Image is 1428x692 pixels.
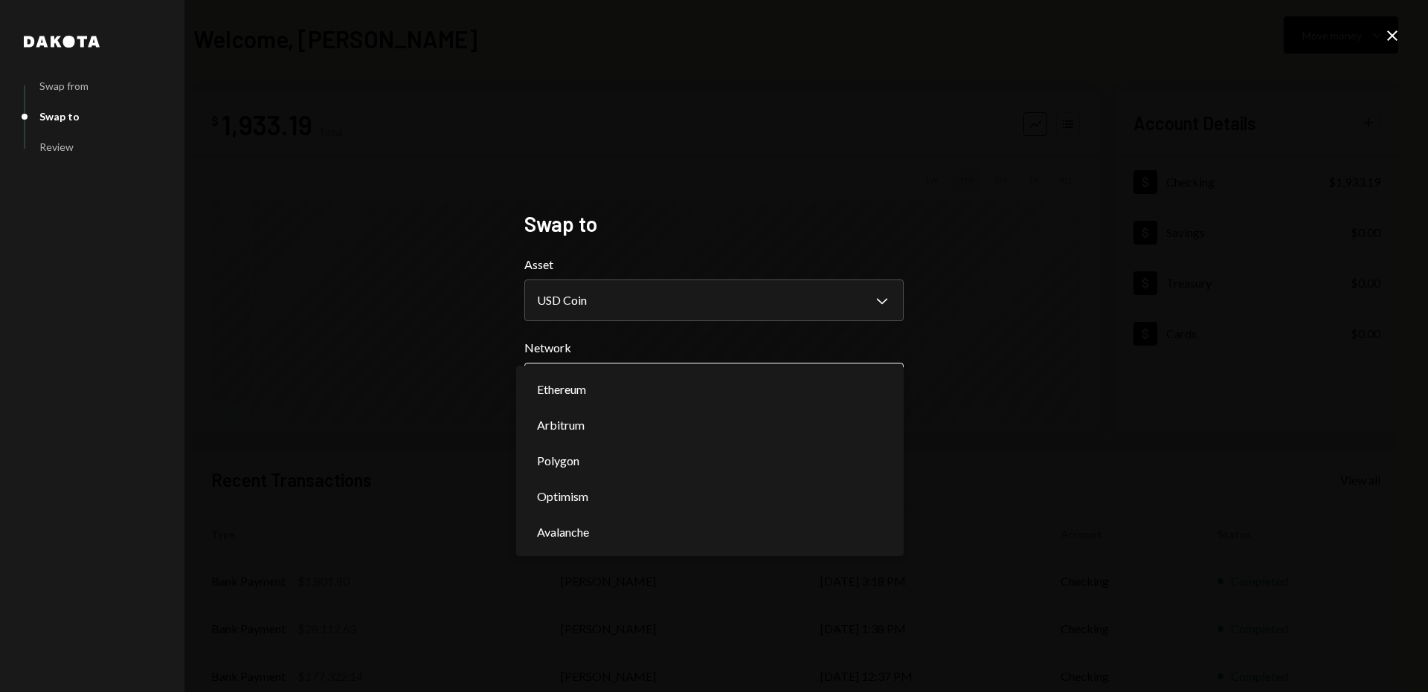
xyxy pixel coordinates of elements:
[537,381,586,398] span: Ethereum
[537,523,589,541] span: Avalanche
[524,256,904,274] label: Asset
[537,416,585,434] span: Arbitrum
[39,140,74,153] div: Review
[524,363,904,404] button: Network
[39,110,80,123] div: Swap to
[524,339,904,357] label: Network
[537,452,579,470] span: Polygon
[524,279,904,321] button: Asset
[524,210,904,239] h2: Swap to
[39,80,89,92] div: Swap from
[537,488,588,505] span: Optimism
